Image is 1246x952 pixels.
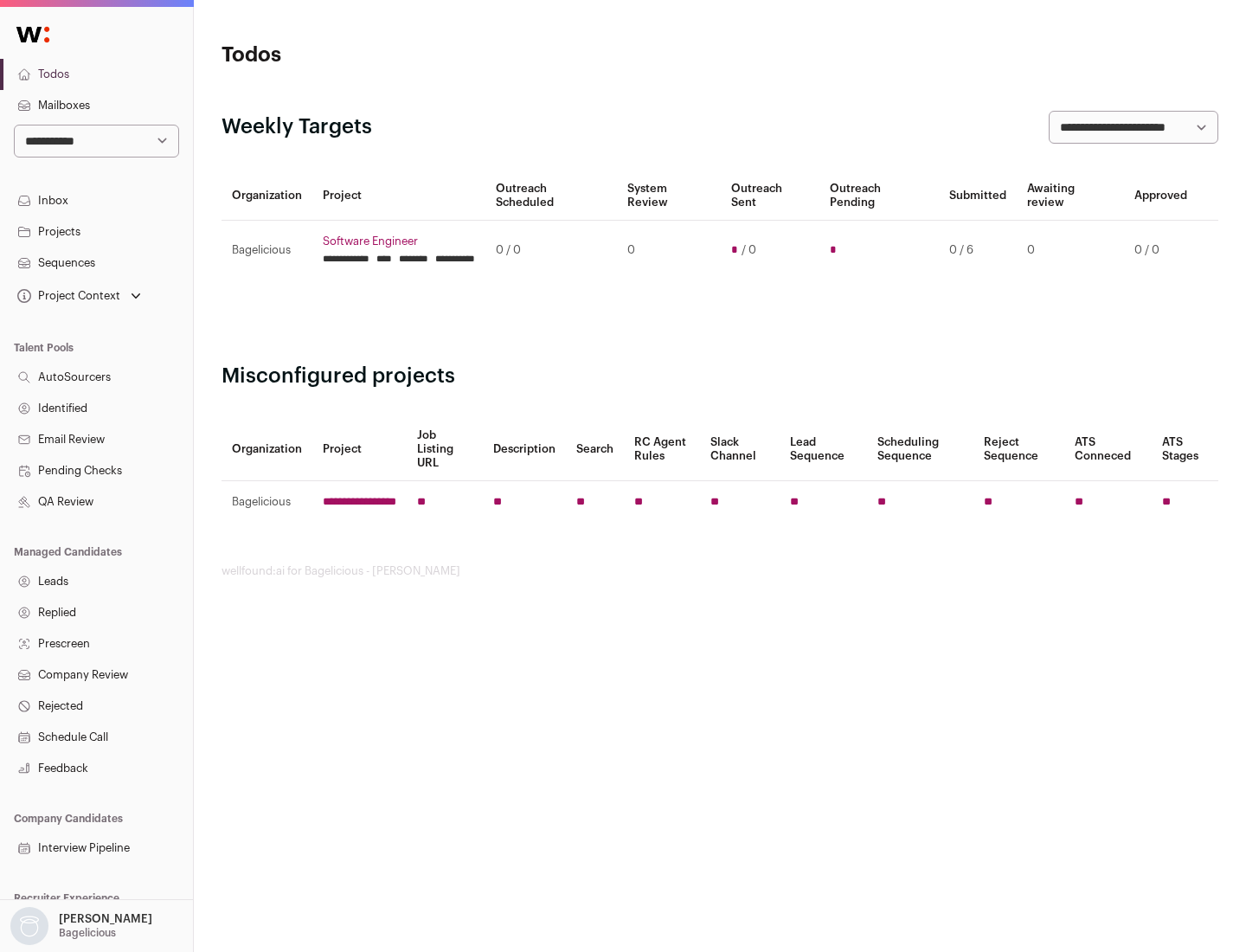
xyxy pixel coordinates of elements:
th: Project [312,418,407,481]
th: Lead Sequence [780,418,867,481]
th: Slack Channel [700,418,780,481]
button: Open dropdown [7,907,156,945]
div: Project Context [14,289,120,303]
td: 0 / 0 [1124,221,1198,280]
th: Outreach Scheduled [485,171,617,221]
th: Outreach Sent [721,171,820,221]
th: System Review [617,171,720,221]
td: 0 / 0 [485,221,617,280]
img: nopic.png [10,907,48,945]
th: Approved [1124,171,1198,221]
th: Organization [222,171,312,221]
td: 0 / 6 [939,221,1017,280]
td: Bagelicious [222,481,312,524]
p: Bagelicious [59,926,116,940]
th: Scheduling Sequence [867,418,973,481]
th: ATS Stages [1152,418,1218,481]
th: Awaiting review [1017,171,1124,221]
th: ATS Conneced [1064,418,1151,481]
p: [PERSON_NAME] [59,912,152,926]
th: Search [566,418,624,481]
span: / 0 [742,243,756,257]
th: RC Agent Rules [624,418,699,481]
th: Reject Sequence [973,418,1065,481]
td: 0 [1017,221,1124,280]
h1: Todos [222,42,554,69]
th: Job Listing URL [407,418,483,481]
h2: Misconfigured projects [222,363,1218,390]
img: Wellfound [7,17,59,52]
th: Description [483,418,566,481]
th: Outreach Pending [819,171,938,221]
th: Project [312,171,485,221]
h2: Weekly Targets [222,113,372,141]
footer: wellfound:ai for Bagelicious - [PERSON_NAME] [222,564,1218,578]
th: Organization [222,418,312,481]
td: Bagelicious [222,221,312,280]
td: 0 [617,221,720,280]
button: Open dropdown [14,284,145,308]
a: Software Engineer [323,235,475,248]
th: Submitted [939,171,1017,221]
